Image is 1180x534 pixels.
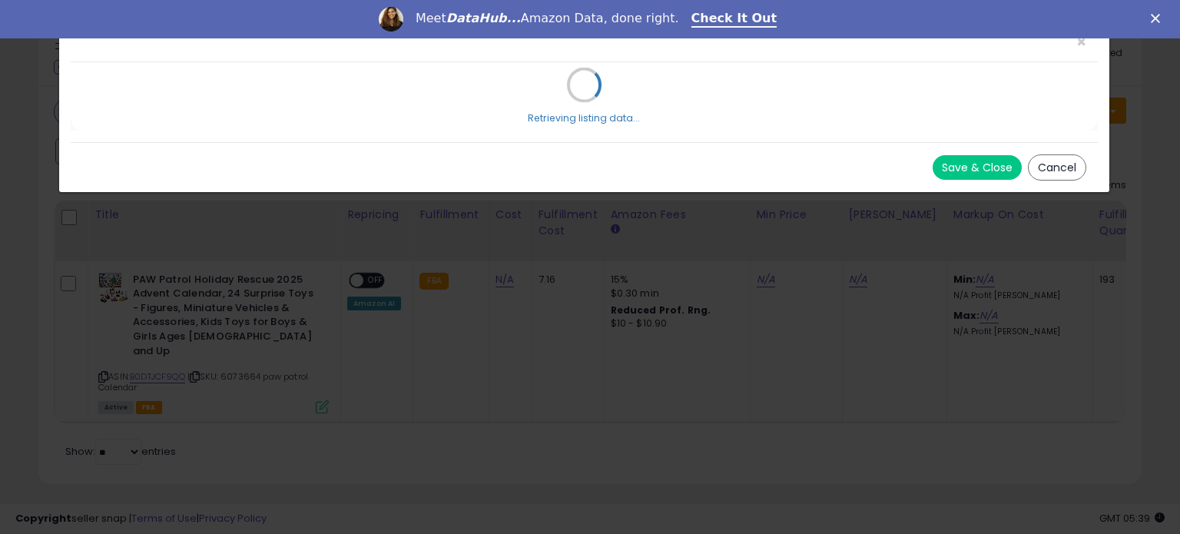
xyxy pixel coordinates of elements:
[416,11,679,26] div: Meet Amazon Data, done right.
[446,11,521,25] i: DataHub...
[691,11,777,28] a: Check It Out
[528,111,640,125] div: Retrieving listing data...
[379,7,403,32] img: Profile image for Georgie
[1076,31,1086,53] span: ×
[933,155,1022,180] button: Save & Close
[1028,154,1086,181] button: Cancel
[1151,14,1166,23] div: Close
